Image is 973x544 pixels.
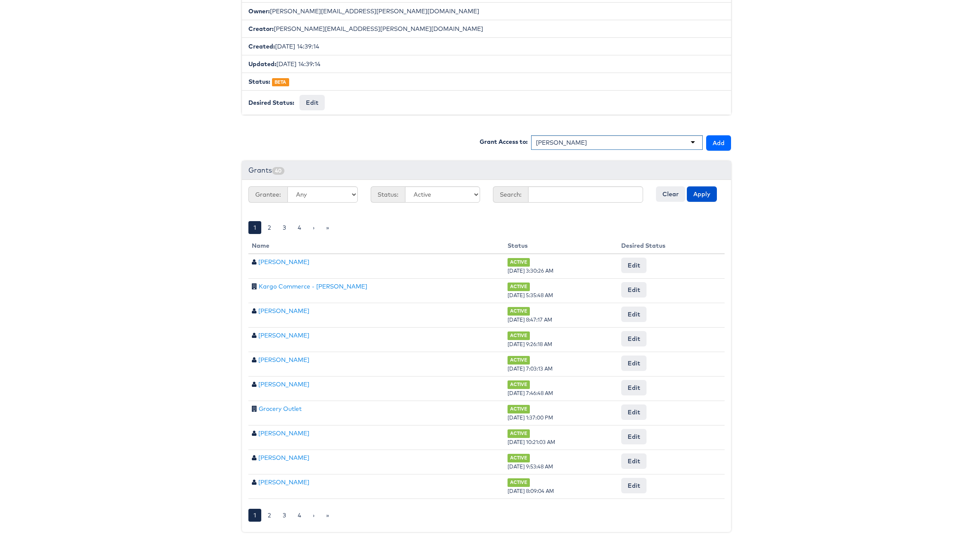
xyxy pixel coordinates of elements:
[252,283,257,289] span: Company
[263,221,276,234] a: 2
[248,60,276,68] b: Updated:
[278,221,291,234] a: 3
[508,292,553,298] span: [DATE] 5:35:48 AM
[508,414,553,421] span: [DATE] 1:37:00 PM
[242,161,731,180] div: Grants
[263,509,276,522] a: 2
[508,429,530,438] span: ACTIVE
[508,488,554,494] span: [DATE] 8:09:04 AM
[308,221,320,234] a: ›
[508,283,530,291] span: ACTIVE
[252,430,257,436] span: User
[493,186,528,203] span: Search:
[618,238,725,254] th: Desired Status
[258,331,309,339] a: [PERSON_NAME]
[258,307,309,315] a: [PERSON_NAME]
[508,439,555,445] span: [DATE] 10:21:03 AM
[258,356,309,364] a: [PERSON_NAME]
[621,478,647,493] button: Edit
[480,137,528,146] label: Grant Access to:
[621,453,647,469] button: Edit
[508,331,530,340] span: ACTIVE
[621,331,647,346] button: Edit
[308,509,320,522] a: ›
[508,341,552,347] span: [DATE] 9:26:18 AM
[504,238,618,254] th: Status
[248,238,504,254] th: Name
[248,43,275,50] b: Created:
[248,25,274,33] b: Creator:
[242,55,731,73] li: [DATE] 14:39:14
[508,454,530,462] span: ACTIVE
[258,380,309,388] a: [PERSON_NAME]
[242,2,731,20] li: [PERSON_NAME][EMAIL_ADDRESS][PERSON_NAME][DOMAIN_NAME]
[242,37,731,55] li: [DATE] 14:39:14
[621,258,647,273] button: Edit
[242,20,731,38] li: [PERSON_NAME][EMAIL_ADDRESS][PERSON_NAME][DOMAIN_NAME]
[278,509,291,522] a: 3
[508,390,553,396] span: [DATE] 7:46:48 AM
[508,258,530,266] span: ACTIVE
[252,259,257,265] span: User
[248,509,261,522] a: 1
[252,332,257,338] span: User
[252,479,257,485] span: User
[371,186,405,203] span: Status:
[508,380,530,389] span: ACTIVE
[621,307,647,322] button: Edit
[259,405,302,413] a: Grocery Outlet
[299,95,325,110] button: Edit
[508,463,553,470] span: [DATE] 9:53:48 AM
[258,478,309,486] a: [PERSON_NAME]
[508,356,530,364] span: ACTIVE
[248,99,294,106] b: Desired Status:
[258,454,309,462] a: [PERSON_NAME]
[508,316,552,323] span: [DATE] 8:47:17 AM
[621,429,647,444] button: Edit
[252,308,257,314] span: User
[687,186,717,202] button: Apply
[321,509,334,522] a: »
[272,78,289,86] span: BETA
[248,78,270,85] b: Status:
[621,282,647,298] button: Edit
[272,167,284,175] span: 40
[252,406,257,412] span: Company
[293,509,306,522] a: 4
[508,365,553,372] span: [DATE] 7:03:13 AM
[248,7,270,15] b: Owner:
[293,221,306,234] a: 4
[656,186,685,202] button: Clear
[508,478,530,486] span: ACTIVE
[621,404,647,420] button: Edit
[621,356,647,371] button: Edit
[258,429,309,437] a: [PERSON_NAME]
[508,307,530,315] span: ACTIVE
[258,258,309,266] a: [PERSON_NAME]
[248,186,287,203] span: Grantee:
[536,138,587,147] div: [PERSON_NAME]
[706,135,731,151] button: Add
[248,221,261,234] a: 1
[259,283,367,290] a: Kargo Commerce - [PERSON_NAME]
[508,267,553,274] span: [DATE] 3:30:26 AM
[508,405,530,413] span: ACTIVE
[252,357,257,363] span: User
[621,380,647,395] button: Edit
[252,381,257,387] span: User
[321,221,334,234] a: »
[252,455,257,461] span: User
